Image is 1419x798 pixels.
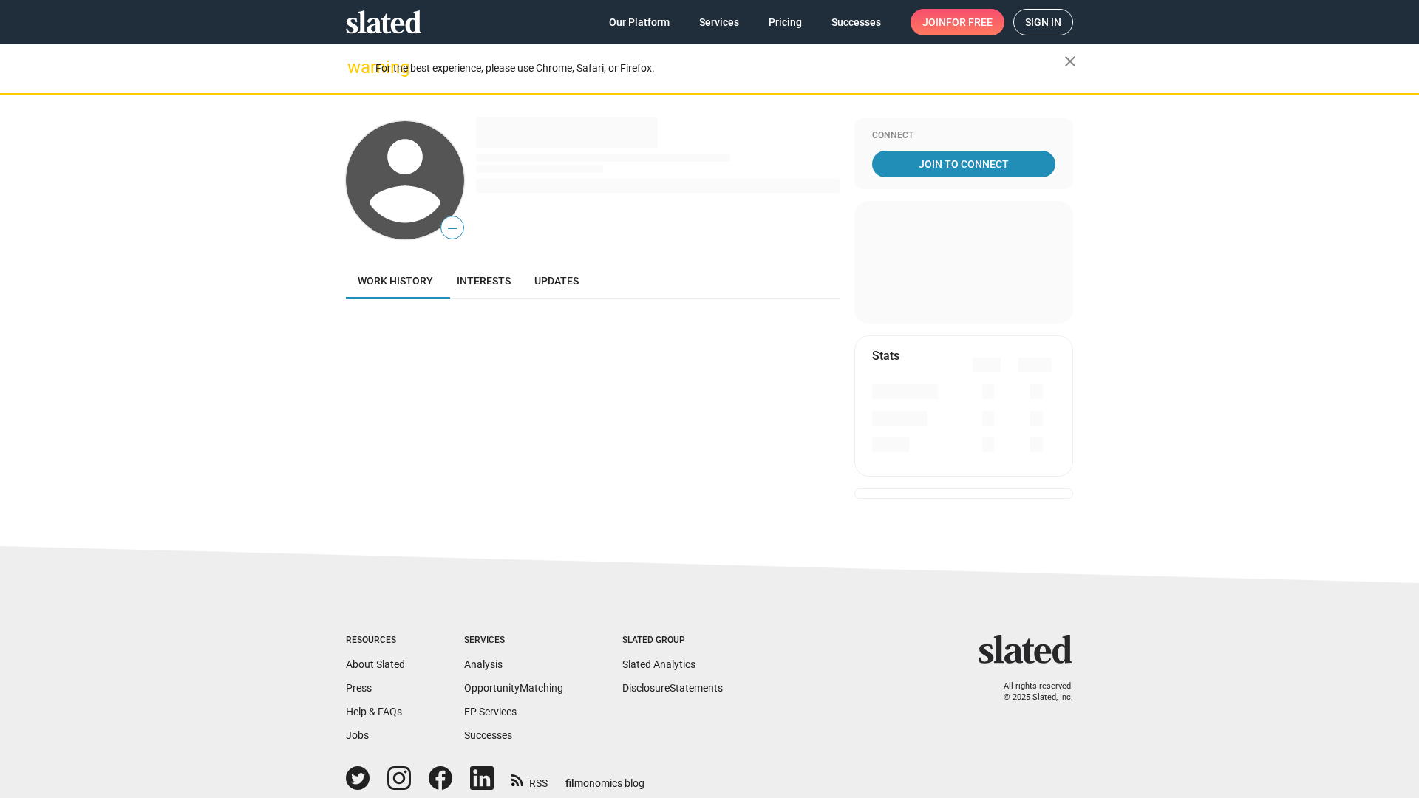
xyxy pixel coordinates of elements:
a: RSS [511,768,548,791]
span: Interests [457,275,511,287]
mat-card-title: Stats [872,348,899,364]
a: Press [346,682,372,694]
a: Pricing [757,9,814,35]
a: Joinfor free [911,9,1004,35]
a: Our Platform [597,9,681,35]
a: OpportunityMatching [464,682,563,694]
p: All rights reserved. © 2025 Slated, Inc. [988,681,1073,703]
a: Work history [346,263,445,299]
span: — [441,219,463,238]
a: Interests [445,263,523,299]
span: Sign in [1025,10,1061,35]
div: For the best experience, please use Chrome, Safari, or Firefox. [375,58,1064,78]
a: DisclosureStatements [622,682,723,694]
a: About Slated [346,658,405,670]
a: filmonomics blog [565,765,644,791]
a: Successes [820,9,893,35]
span: Join [922,9,993,35]
span: film [565,777,583,789]
span: Services [699,9,739,35]
div: Resources [346,635,405,647]
a: Jobs [346,729,369,741]
span: Work history [358,275,433,287]
span: for free [946,9,993,35]
a: Services [687,9,751,35]
span: Successes [831,9,881,35]
a: Successes [464,729,512,741]
mat-icon: warning [347,58,365,76]
a: Slated Analytics [622,658,695,670]
span: Our Platform [609,9,670,35]
a: Join To Connect [872,151,1055,177]
div: Slated Group [622,635,723,647]
mat-icon: close [1061,52,1079,70]
span: Updates [534,275,579,287]
a: Sign in [1013,9,1073,35]
a: Help & FAQs [346,706,402,717]
div: Connect [872,130,1055,142]
span: Join To Connect [875,151,1052,177]
a: EP Services [464,706,517,717]
span: Pricing [769,9,802,35]
a: Updates [523,263,591,299]
a: Analysis [464,658,503,670]
div: Services [464,635,563,647]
